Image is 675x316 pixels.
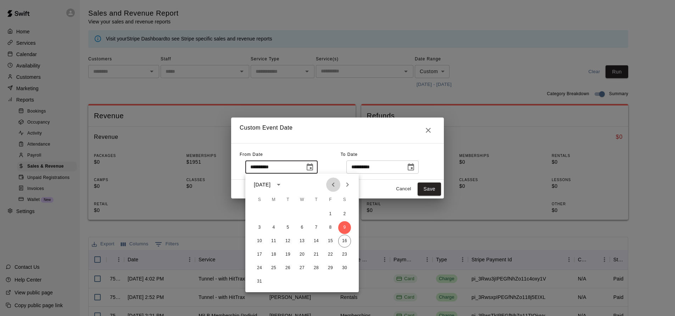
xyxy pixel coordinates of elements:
[296,193,308,207] span: Wednesday
[310,193,323,207] span: Thursday
[303,160,317,174] button: Choose date, selected date is Aug 9, 2025
[310,262,323,274] button: 28
[267,221,280,234] button: 4
[267,248,280,261] button: 18
[338,262,351,274] button: 30
[253,193,266,207] span: Sunday
[324,248,337,261] button: 22
[296,262,308,274] button: 27
[267,193,280,207] span: Monday
[418,182,441,196] button: Save
[296,221,308,234] button: 6
[310,248,323,261] button: 21
[341,152,358,157] span: To Date
[281,248,294,261] button: 19
[296,248,308,261] button: 20
[281,235,294,247] button: 12
[281,221,294,234] button: 5
[310,221,323,234] button: 7
[310,235,323,247] button: 14
[404,160,418,174] button: Choose date, selected date is Aug 16, 2025
[253,275,266,288] button: 31
[254,181,270,189] div: [DATE]
[253,235,266,247] button: 10
[338,235,351,247] button: 16
[296,235,308,247] button: 13
[253,248,266,261] button: 17
[267,262,280,274] button: 25
[340,178,355,192] button: Next month
[273,179,285,191] button: calendar view is open, switch to year view
[253,262,266,274] button: 24
[231,118,444,143] h2: Custom Event Date
[281,193,294,207] span: Tuesday
[338,221,351,234] button: 9
[324,221,337,234] button: 8
[240,152,263,157] span: From Date
[392,184,415,195] button: Cancel
[253,221,266,234] button: 3
[338,208,351,220] button: 2
[338,193,351,207] span: Saturday
[324,208,337,220] button: 1
[338,248,351,261] button: 23
[267,235,280,247] button: 11
[421,123,435,137] button: Close
[324,193,337,207] span: Friday
[326,178,340,192] button: Previous month
[324,235,337,247] button: 15
[281,262,294,274] button: 26
[324,262,337,274] button: 29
